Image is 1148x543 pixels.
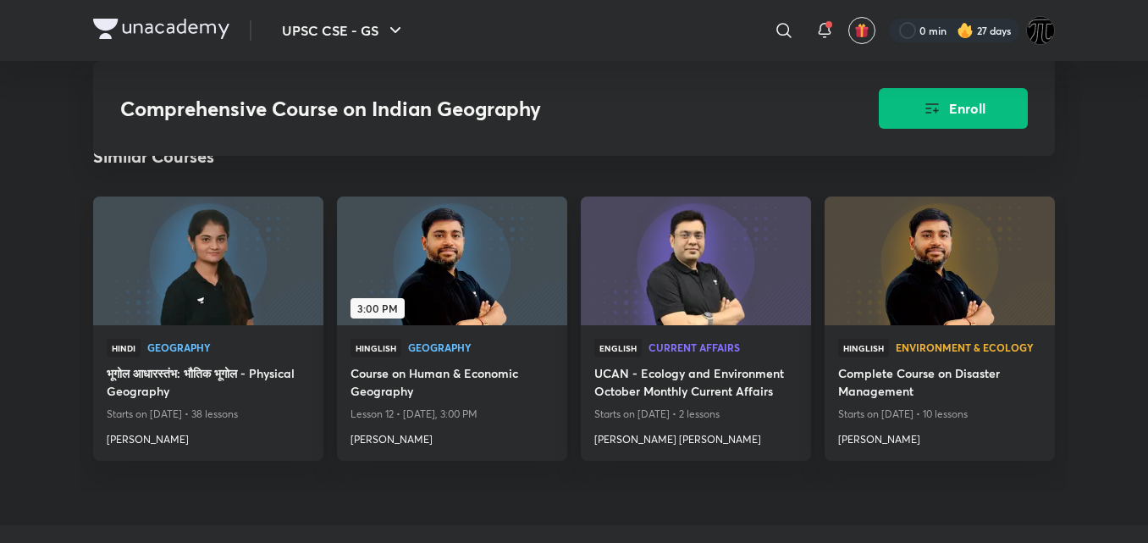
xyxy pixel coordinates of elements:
a: भूगोल आधारस्‍तंभ: भौतिक भूगोल - Physical Geography [107,364,310,403]
img: avatar [854,23,869,38]
a: [PERSON_NAME] [107,425,310,447]
p: Lesson 12 • [DATE], 3:00 PM [350,403,554,425]
h3: Comprehensive Course on Indian Geography [120,97,783,121]
span: Current Affairs [649,342,798,352]
a: [PERSON_NAME] [PERSON_NAME] [594,425,798,447]
span: 3:00 PM [350,298,405,319]
a: Complete Course on Disaster Management [838,364,1041,403]
img: streak [957,22,974,39]
span: Geography [408,342,554,352]
img: Company Logo [93,19,229,39]
img: new-thumbnail [91,195,325,326]
p: Starts on [DATE] • 2 lessons [594,403,798,425]
a: [PERSON_NAME] [350,425,554,447]
img: new-thumbnail [334,195,569,326]
span: Geography [147,342,310,352]
a: Company Logo [93,19,229,43]
a: UCAN - Ecology and Environment October Monthly Current Affairs [594,364,798,403]
img: new-thumbnail [578,195,813,326]
a: new-thumbnail [581,197,811,325]
p: Starts on [DATE] • 10 lessons [838,403,1041,425]
a: Current Affairs [649,342,798,354]
a: [PERSON_NAME] [838,425,1041,447]
button: UPSC CSE - GS [272,14,416,47]
p: Starts on [DATE] • 38 lessons [107,403,310,425]
img: Watcher [1026,16,1055,45]
h2: Similar Courses [93,144,214,169]
button: Enroll [879,88,1028,129]
a: Geography [147,342,310,354]
a: new-thumbnail3:00 PM [337,197,567,325]
a: Course on Human & Economic Geography [350,364,554,403]
button: avatar [848,17,875,44]
span: Hinglish [838,339,889,357]
a: new-thumbnail [825,197,1055,325]
img: new-thumbnail [822,195,1057,326]
span: Hinglish [350,339,401,357]
span: Environment & Ecology [896,342,1041,352]
a: Geography [408,342,554,354]
span: Hindi [107,339,141,357]
a: Environment & Ecology [896,342,1041,354]
a: new-thumbnail [93,197,323,325]
span: English [594,339,642,357]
